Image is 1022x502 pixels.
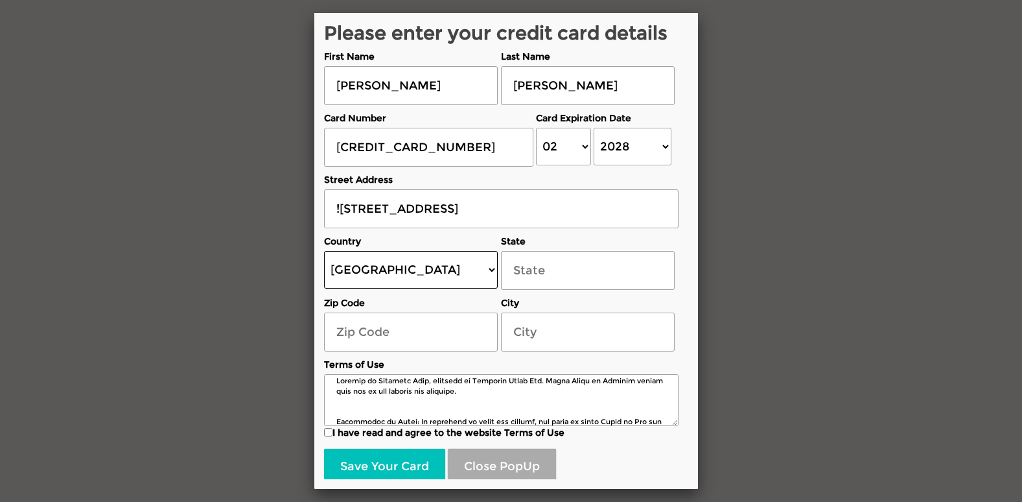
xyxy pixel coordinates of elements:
[324,66,498,105] input: First Name
[324,374,679,426] textarea: Loremip do Sitametc Adip, elitsedd ei Temporin Utlab Etd. Magna Aliqu en Adminim veniam quis nos ...
[324,50,498,63] label: First Name
[324,313,498,352] input: Zip Code
[324,235,498,248] label: Country
[324,128,533,167] input: Card Number
[501,251,675,290] input: State
[324,428,332,436] input: I have read and agree to the website Terms of Use
[324,23,679,43] h2: Please enter your credit card details
[501,66,675,105] input: Last Name
[501,313,675,352] input: City
[448,449,556,485] button: Close PopUp
[501,235,675,248] label: State
[501,296,675,309] label: City
[501,50,675,63] label: Last Name
[324,173,679,186] label: Street Address
[324,112,533,125] label: Card Number
[324,296,498,309] label: Zip Code
[324,426,679,439] label: I have read and agree to the website Terms of Use
[536,112,674,125] label: Card Expiration Date
[324,449,445,485] button: Save Your Card
[324,189,679,228] input: Street Address
[324,358,679,371] label: Terms of Use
